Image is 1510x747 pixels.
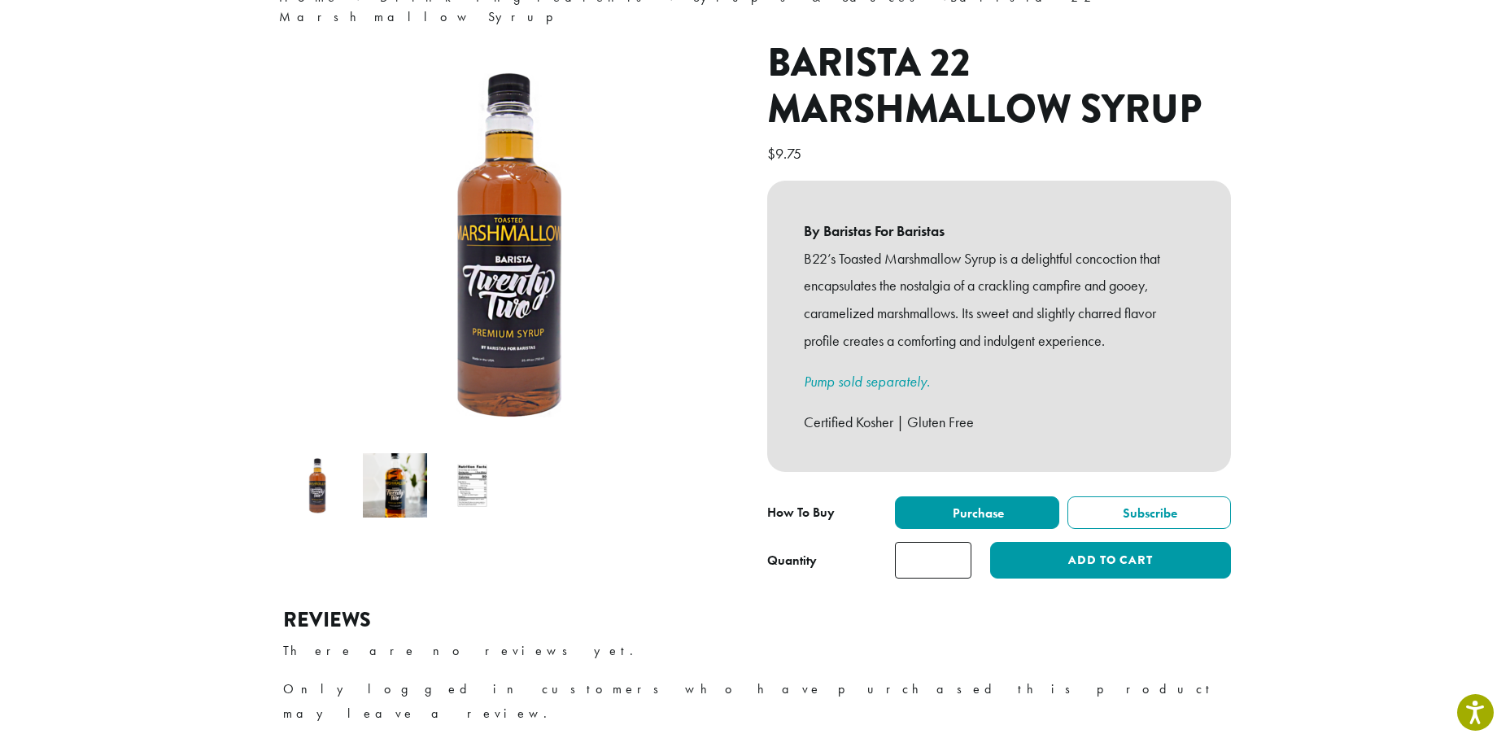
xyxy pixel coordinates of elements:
[767,504,835,521] span: How To Buy
[1120,505,1177,522] span: Subscribe
[895,542,971,579] input: Product quantity
[804,372,930,391] a: Pump sold separately.
[804,217,1194,245] b: By Baristas For Baristas
[283,639,1227,663] p: There are no reviews yet.
[767,551,817,570] div: Quantity
[767,144,775,163] span: $
[804,408,1194,436] p: Certified Kosher | Gluten Free
[950,505,1004,522] span: Purchase
[286,453,350,518] img: Barista 22 Marshmallow Syrup
[440,453,504,518] img: Barista 22 Marshmallow Syrup - Image 3
[990,542,1231,579] button: Add to cart
[363,453,427,518] img: Barista 22 Marshmallow Syrup - Image 2
[767,40,1231,133] h1: Barista 22 Marshmallow Syrup
[283,608,1227,632] h2: Reviews
[283,677,1227,726] p: Only logged in customers who have purchased this product may leave a review.
[767,144,805,163] bdi: 9.75
[804,245,1194,355] p: B22’s Toasted Marshmallow Syrup is a delightful concoction that encapsulates the nostalgia of a c...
